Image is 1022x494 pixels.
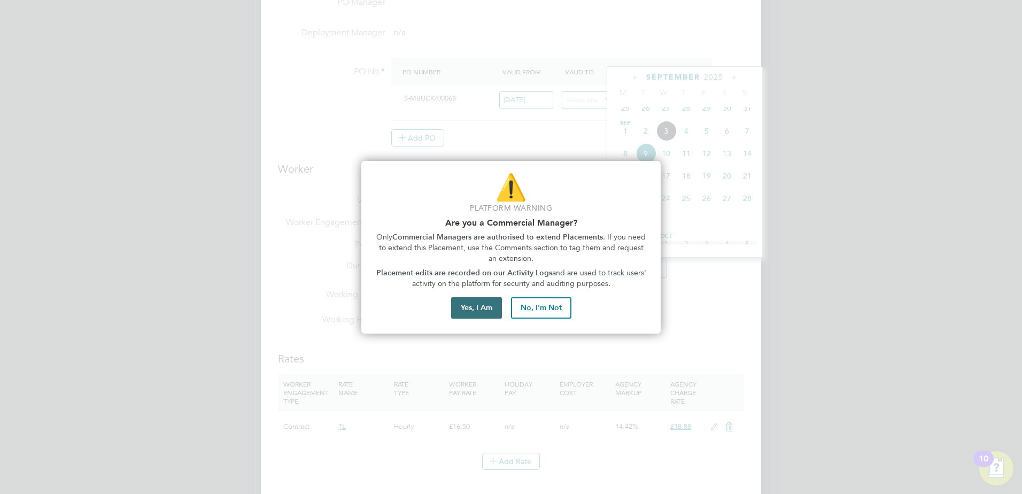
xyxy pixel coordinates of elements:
span: Only [376,233,392,242]
span: . If you need to extend this Placement, use the Comments section to tag them and request an exten... [379,233,648,263]
strong: Commercial Managers are authorised to extend Placements [392,233,603,242]
span: and are used to track users' activity on the platform for security and auditing purposes. [412,268,648,288]
strong: Placement edits are recorded on our Activity Logs [376,268,552,277]
button: No, I'm Not [511,297,571,319]
p: Platform Warning [374,203,648,214]
button: Yes, I Am [451,297,502,319]
div: Are you part of the Commercial Team? [361,161,661,334]
h2: Are you a Commercial Manager? [374,218,648,228]
p: ⚠️ [374,169,648,205]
